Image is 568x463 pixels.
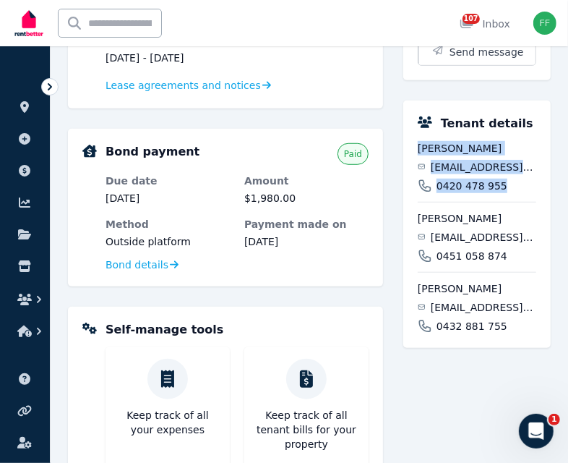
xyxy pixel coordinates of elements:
dd: [DATE] [244,234,369,249]
img: Bond Details [82,145,97,158]
a: Bond details [106,258,178,272]
span: [PERSON_NAME] [418,211,536,226]
h5: Tenant details [441,115,533,132]
div: Inbox [460,17,510,31]
span: [EMAIL_ADDRESS][DOMAIN_NAME] [431,230,536,245]
h5: Bond payment [106,143,199,161]
a: Lease agreements and notices [106,78,271,93]
dt: Method [106,217,230,231]
img: RentBetter [12,5,46,41]
span: 1 [548,414,560,425]
span: Bond details [106,258,168,272]
dt: Amount [244,174,369,188]
button: Send message [418,38,535,65]
img: Frank frank@northwardrentals.com.au [533,12,556,35]
span: Paid [344,148,362,160]
span: 0451 058 874 [436,249,507,263]
span: Send message [449,45,524,59]
span: [EMAIL_ADDRESS][DOMAIN_NAME] [431,160,536,174]
dd: [DATE] - [DATE] [106,51,230,65]
span: [PERSON_NAME] [418,281,536,296]
dd: $1,980.00 [244,191,369,205]
span: 107 [462,14,480,24]
span: Lease agreements and notices [106,78,261,93]
h5: Self-manage tools [106,321,223,339]
dd: [DATE] [106,191,230,205]
p: Keep track of all tenant bills for your property [256,408,357,451]
dt: Payment made on [244,217,369,231]
dd: Outside platform [106,234,230,249]
span: [PERSON_NAME] [418,141,536,156]
iframe: Intercom live chat [519,414,554,449]
span: 0420 478 955 [436,179,507,193]
span: 0432 881 755 [436,319,507,334]
dt: Due date [106,174,230,188]
p: Keep track of all your expenses [117,408,218,437]
span: [EMAIL_ADDRESS][DOMAIN_NAME] [431,300,536,315]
